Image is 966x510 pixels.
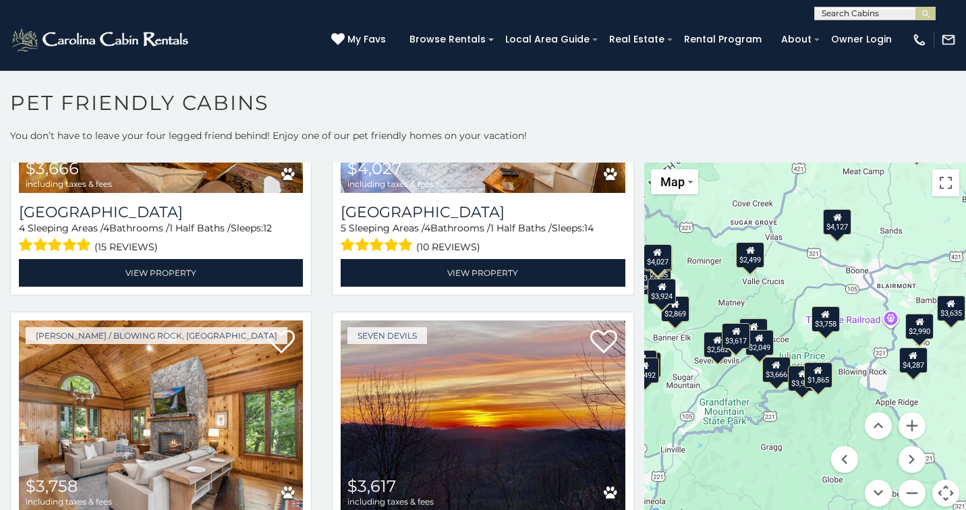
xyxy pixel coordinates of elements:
a: View Property [341,259,625,287]
h3: Mountain Song Lodge [19,203,303,221]
a: Browse Rentals [403,29,492,50]
button: Move up [865,412,892,439]
div: $3,635 [937,295,965,321]
button: Zoom out [899,480,926,507]
img: phone-regular-white.png [912,32,927,47]
a: Real Estate [602,29,671,50]
span: 1 Half Baths / [490,222,552,234]
span: $4,027 [347,159,401,178]
div: $3,492 [631,358,659,383]
div: $2,049 [745,330,774,356]
span: 4 [103,222,109,234]
div: $3,617 [722,323,750,349]
span: $3,666 [26,159,79,178]
a: [PERSON_NAME] / Blowing Rock, [GEOGRAPHIC_DATA] [26,327,287,344]
button: Change map style [651,169,698,194]
span: 14 [584,222,594,234]
button: Zoom in [899,412,926,439]
span: 4 [19,222,25,234]
span: including taxes & fees [26,497,112,506]
a: Owner Login [824,29,899,50]
a: Seven Devils [347,327,427,344]
span: 12 [263,222,272,234]
span: (10 reviews) [416,238,480,256]
h3: Beech Mountain Vista [341,203,625,221]
span: including taxes & fees [347,497,434,506]
div: $3,961 [788,366,816,391]
div: Sleeping Areas / Bathrooms / Sleeps: [341,221,625,256]
a: [GEOGRAPHIC_DATA] [341,203,625,221]
div: Sleeping Areas / Bathrooms / Sleeps: [19,221,303,256]
div: $2,562 [704,332,732,358]
div: $2,869 [661,296,689,322]
button: Move left [831,446,858,473]
span: Map [660,175,685,189]
a: [GEOGRAPHIC_DATA] [19,203,303,221]
span: including taxes & fees [26,179,112,188]
div: $3,924 [648,279,676,304]
img: mail-regular-white.png [941,32,956,47]
a: Local Area Guide [499,29,596,50]
a: About [774,29,818,50]
div: $4,287 [899,347,928,373]
a: Rental Program [677,29,768,50]
div: $4,027 [644,244,672,270]
span: 5 [341,222,346,234]
span: My Favs [347,32,386,47]
a: My Favs [331,32,389,47]
span: $3,758 [26,476,78,496]
a: View Property [19,259,303,287]
span: (15 reviews) [94,238,158,256]
div: $2,990 [906,314,934,339]
button: Move down [865,480,892,507]
div: $4,127 [823,209,851,235]
img: White-1-2.png [10,26,192,53]
button: Move right [899,446,926,473]
div: $3,758 [812,306,840,332]
button: Toggle fullscreen view [932,169,959,196]
span: 1 Half Baths / [169,222,231,234]
div: $2,499 [736,242,764,268]
span: including taxes & fees [347,179,434,188]
button: Map camera controls [932,480,959,507]
span: $3,617 [347,476,396,496]
div: $2,078 [740,318,768,344]
span: 4 [424,222,430,234]
div: $1,865 [804,362,832,388]
div: $3,666 [762,357,791,382]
